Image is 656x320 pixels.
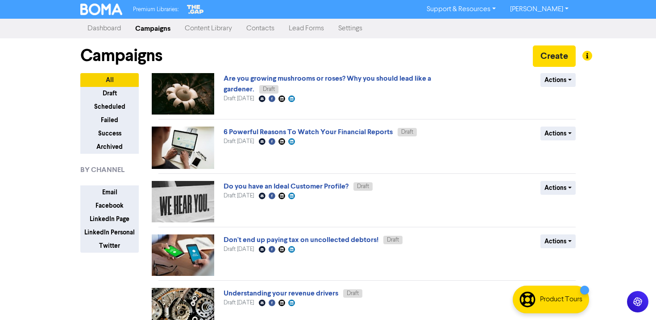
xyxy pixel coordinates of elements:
span: BY CHANNEL [80,164,125,175]
button: Actions [540,234,576,248]
h1: Campaigns [80,45,162,66]
img: BOMA Logo [80,4,122,15]
button: Scheduled [80,100,139,114]
img: image_1755057137205.jpg [152,234,214,276]
span: Draft [DATE] [224,300,254,306]
iframe: Chat Widget [611,277,656,320]
button: Twitter [80,239,139,253]
span: Draft [DATE] [224,96,254,102]
img: The Gap [186,4,205,15]
img: image_1755057170871.jpg [152,73,214,115]
span: Draft [263,86,275,92]
button: Failed [80,113,139,127]
a: Settings [331,20,370,37]
button: All [80,73,139,87]
a: 6 Powerful Reasons To Watch Your Financial Reports [224,127,393,136]
span: Draft [347,291,359,296]
button: Email [80,185,139,199]
button: LinkedIn Page [80,212,139,226]
a: Are you growing mushrooms or roses? Why you should lead like a gardener. [224,74,431,94]
button: Success [80,127,139,140]
button: Archived [80,140,139,154]
a: Lead Forms [282,20,331,37]
button: Draft [80,86,139,100]
span: Draft [DATE] [224,193,254,199]
span: Draft [DATE] [224,139,254,144]
button: Actions [540,127,576,140]
a: Don't end up paying tax on uncollected debtors! [224,235,378,244]
a: Do you have an Ideal Customer Profile? [224,182,349,191]
a: Dashboard [80,20,128,37]
a: Understanding your revenue drivers [224,289,338,298]
a: Contacts [239,20,282,37]
button: Actions [540,181,576,195]
button: Create [533,45,576,67]
button: LinkedIn Personal [80,226,139,239]
a: Content Library [178,20,239,37]
span: Draft [387,237,399,243]
span: Draft [DATE] [224,246,254,252]
a: Support & Resources [419,2,503,16]
span: Draft [357,184,369,189]
a: [PERSON_NAME] [503,2,576,16]
span: Draft [401,129,413,135]
span: Premium Libraries: [133,7,179,12]
button: Actions [540,73,576,87]
a: Campaigns [128,20,178,37]
img: image_1755057143861.jpg [152,127,214,169]
button: Facebook [80,199,139,213]
img: image_1755057140306.jpg [152,181,214,222]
